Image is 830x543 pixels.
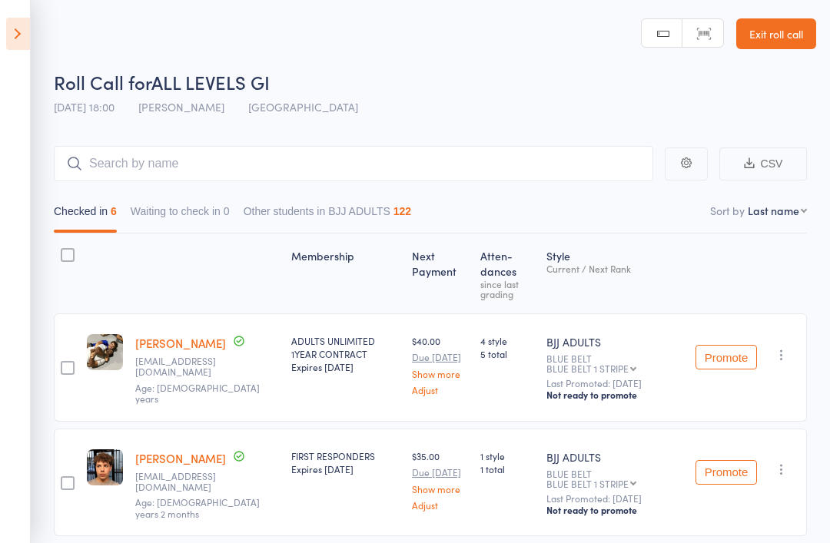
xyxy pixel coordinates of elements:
[87,449,123,485] img: image1732522439.png
[546,363,629,373] div: BLUE BELT 1 STRIPE
[135,471,235,493] small: brunodacunha12@gmail.com
[54,197,117,233] button: Checked in6
[480,279,534,299] div: since last grading
[135,381,260,405] span: Age: [DEMOGRAPHIC_DATA] years
[135,356,235,378] small: Danielcasset1738@gmail.com
[748,203,799,218] div: Last name
[87,334,123,370] img: image1715158784.png
[244,197,412,233] button: Other students in BJJ ADULTS122
[546,334,683,349] div: BJJ ADULTS
[248,99,358,114] span: [GEOGRAPHIC_DATA]
[412,500,468,510] a: Adjust
[546,504,683,516] div: Not ready to promote
[135,450,226,466] a: [PERSON_NAME]
[480,462,534,475] span: 1 total
[151,69,270,94] span: ALL LEVELS GI
[474,240,540,306] div: Atten­dances
[540,240,689,306] div: Style
[546,449,683,465] div: BJJ ADULTS
[412,449,468,510] div: $35.00
[291,360,400,373] div: Expires [DATE]
[54,99,115,114] span: [DATE] 18:00
[736,18,816,49] a: Exit roll call
[291,462,400,475] div: Expires [DATE]
[546,389,683,401] div: Not ready to promote
[546,493,683,504] small: Last Promoted: [DATE]
[406,240,474,306] div: Next Payment
[546,478,629,488] div: BLUE BELT 1 STRIPE
[412,369,468,379] a: Show more
[412,334,468,395] div: $40.00
[54,69,151,94] span: Roll Call for
[412,484,468,494] a: Show more
[546,469,683,488] div: BLUE BELT
[285,240,407,306] div: Membership
[480,334,534,347] span: 4 style
[412,467,468,478] small: Due [DATE]
[719,147,807,180] button: CSV
[480,449,534,462] span: 1 style
[111,205,117,217] div: 6
[696,345,757,369] button: Promote
[393,205,411,217] div: 122
[412,352,468,363] small: Due [DATE]
[546,378,683,389] small: Last Promoted: [DATE]
[710,203,745,218] label: Sort by
[546,353,683,373] div: BLUE BELT
[291,449,400,475] div: FIRST RESPONDERS
[546,263,683,273] div: Current / Next Rank
[54,146,653,181] input: Search by name
[291,334,400,373] div: ADULTS UNLIMITED 1YEAR CONTRACT
[135,495,260,519] span: Age: [DEMOGRAPHIC_DATA] years 2 months
[480,347,534,360] span: 5 total
[224,205,230,217] div: 0
[138,99,224,114] span: [PERSON_NAME]
[696,460,757,485] button: Promote
[135,335,226,351] a: [PERSON_NAME]
[412,385,468,395] a: Adjust
[131,197,230,233] button: Waiting to check in0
